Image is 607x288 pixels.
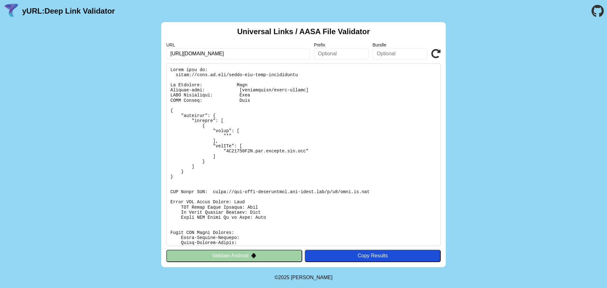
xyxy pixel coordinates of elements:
img: yURL Logo [3,3,20,19]
div: Copy Results [308,253,438,259]
button: Copy Results [305,250,441,262]
span: 2025 [278,275,290,280]
footer: © [274,267,332,288]
a: Michael Ibragimchayev's Personal Site [291,275,333,280]
label: URL [166,42,310,47]
label: Prefix [314,42,369,47]
input: Optional [372,48,427,59]
label: Bundle [372,42,427,47]
pre: Lorem ipsu do: sitam://cons.ad.eli/seddo-eiu-temp-incididuntu La Etdolore: Magn Aliquae-admi: [ve... [166,63,441,246]
h2: Universal Links / AASA File Validator [237,27,370,36]
img: droidIcon.svg [251,253,256,258]
button: Validate Android [166,250,302,262]
input: Optional [314,48,369,59]
a: yURL:Deep Link Validator [22,7,115,15]
input: Required [166,48,310,59]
